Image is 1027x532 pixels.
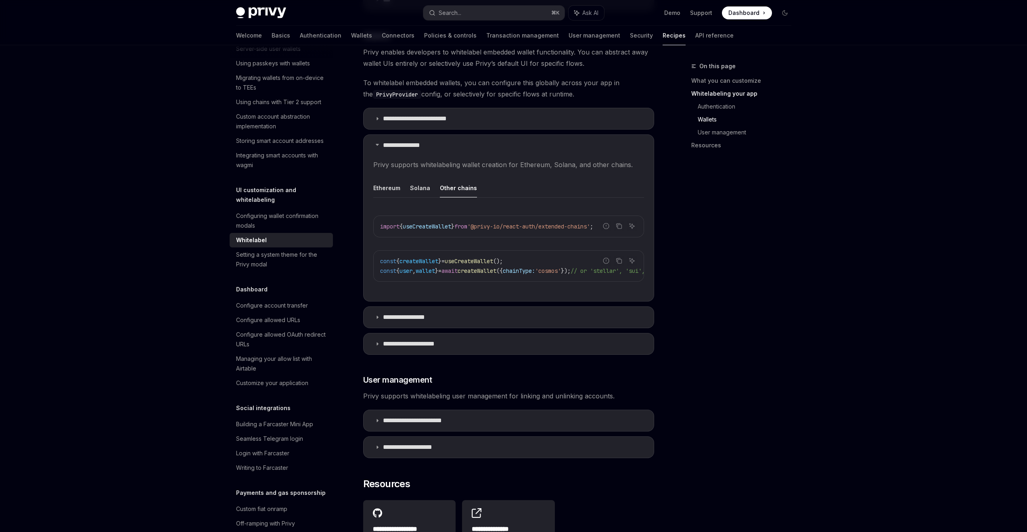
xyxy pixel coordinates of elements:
span: 'cosmos' [535,267,561,274]
a: Security [630,26,653,45]
span: ⌘ K [551,10,560,16]
span: { [400,223,403,230]
button: Search...⌘K [423,6,565,20]
a: Custom account abstraction implementation [230,109,333,134]
button: Report incorrect code [601,221,611,231]
button: Ask AI [627,221,637,231]
span: On this page [699,61,736,71]
span: user [400,267,412,274]
a: What you can customize [691,74,798,87]
div: Writing to Farcaster [236,463,288,473]
a: Demo [664,9,680,17]
div: Custom fiat onramp [236,504,287,514]
span: } [438,258,441,265]
a: Recipes [663,26,686,45]
span: Privy enables developers to whitelabel embedded wallet functionality. You can abstract away walle... [363,46,654,69]
div: Integrating smart accounts with wagmi [236,151,328,170]
a: User management [698,126,798,139]
div: Storing smart account addresses [236,136,324,146]
a: Configure allowed OAuth redirect URLs [230,327,333,352]
button: Ask AI [627,256,637,266]
button: Copy the contents from the code block [614,221,624,231]
a: Configure allowed URLs [230,313,333,327]
div: Login with Farcaster [236,448,289,458]
span: createWallet [458,267,496,274]
a: Basics [272,26,290,45]
span: useCreateWallet [445,258,493,265]
span: { [396,267,400,274]
button: Toggle dark mode [778,6,791,19]
div: Custom account abstraction implementation [236,112,328,131]
a: Dashboard [722,6,772,19]
details: **** **** *****Privy supports whitelabeling wallet creation for Ethereum, Solana, and other chain... [363,134,654,302]
a: Welcome [236,26,262,45]
a: Off-ramping with Privy [230,516,333,531]
a: Integrating smart accounts with wagmi [230,148,333,172]
span: import [380,223,400,230]
h5: Social integrations [236,403,291,413]
span: } [451,223,454,230]
div: Off-ramping with Privy [236,519,295,528]
a: Whitelabel [230,233,333,247]
span: '@privy-io/react-auth/extended-chains' [467,223,590,230]
a: Seamless Telegram login [230,431,333,446]
button: Other chains [440,178,477,197]
span: wallet [416,267,435,274]
a: Authentication [698,100,798,113]
span: }); [561,267,571,274]
h5: UI customization and whitelabeling [236,185,333,205]
a: Migrating wallets from on-device to TEEs [230,71,333,95]
a: Connectors [382,26,414,45]
span: , [412,267,416,274]
h5: Dashboard [236,285,268,294]
span: const [380,267,396,274]
a: Authentication [300,26,341,45]
a: Support [690,9,712,17]
div: Setting a system theme for the Privy modal [236,250,328,269]
span: Privy supports whitelabeling wallet creation for Ethereum, Solana, and other chains. [373,159,644,170]
span: createWallet [400,258,438,265]
div: Configuring wallet confirmation modals [236,211,328,230]
a: Storing smart account addresses [230,134,333,148]
div: Seamless Telegram login [236,434,303,444]
div: Configure allowed OAuth redirect URLs [236,330,328,349]
h5: Payments and gas sponsorship [236,488,326,498]
div: Using passkeys with wallets [236,59,310,68]
button: Solana [410,178,430,197]
code: PrivyProvider [373,90,421,99]
span: To whitelabel embedded wallets, you can configure this globally across your app in the config, or... [363,77,654,100]
span: Ask AI [582,9,598,17]
span: await [441,267,458,274]
button: Report incorrect code [601,256,611,266]
button: Ask AI [569,6,604,20]
span: Resources [363,478,410,490]
a: Policies & controls [424,26,477,45]
a: Whitelabeling your app [691,87,798,100]
span: Privy supports whitelabeling user management for linking and unlinking accounts. [363,390,654,402]
a: API reference [695,26,734,45]
div: Migrating wallets from on-device to TEEs [236,73,328,92]
a: Wallets [351,26,372,45]
a: Managing your allow list with Airtable [230,352,333,376]
a: Transaction management [486,26,559,45]
a: Configuring wallet confirmation modals [230,209,333,233]
a: Setting a system theme for the Privy modal [230,247,333,272]
div: Using chains with Tier 2 support [236,97,321,107]
div: Building a Farcaster Mini App [236,419,313,429]
div: Managing your allow list with Airtable [236,354,328,373]
a: Configure account transfer [230,298,333,313]
div: Whitelabel [236,235,267,245]
span: ({ [496,267,503,274]
button: Copy the contents from the code block [614,256,624,266]
span: (); [493,258,503,265]
span: = [438,267,441,274]
a: User management [569,26,620,45]
span: Dashboard [728,9,759,17]
span: = [441,258,445,265]
a: Using passkeys with wallets [230,56,333,71]
a: Using chains with Tier 2 support [230,95,333,109]
div: Search... [439,8,461,18]
a: Customize your application [230,376,333,390]
span: const [380,258,396,265]
span: User management [363,374,432,385]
